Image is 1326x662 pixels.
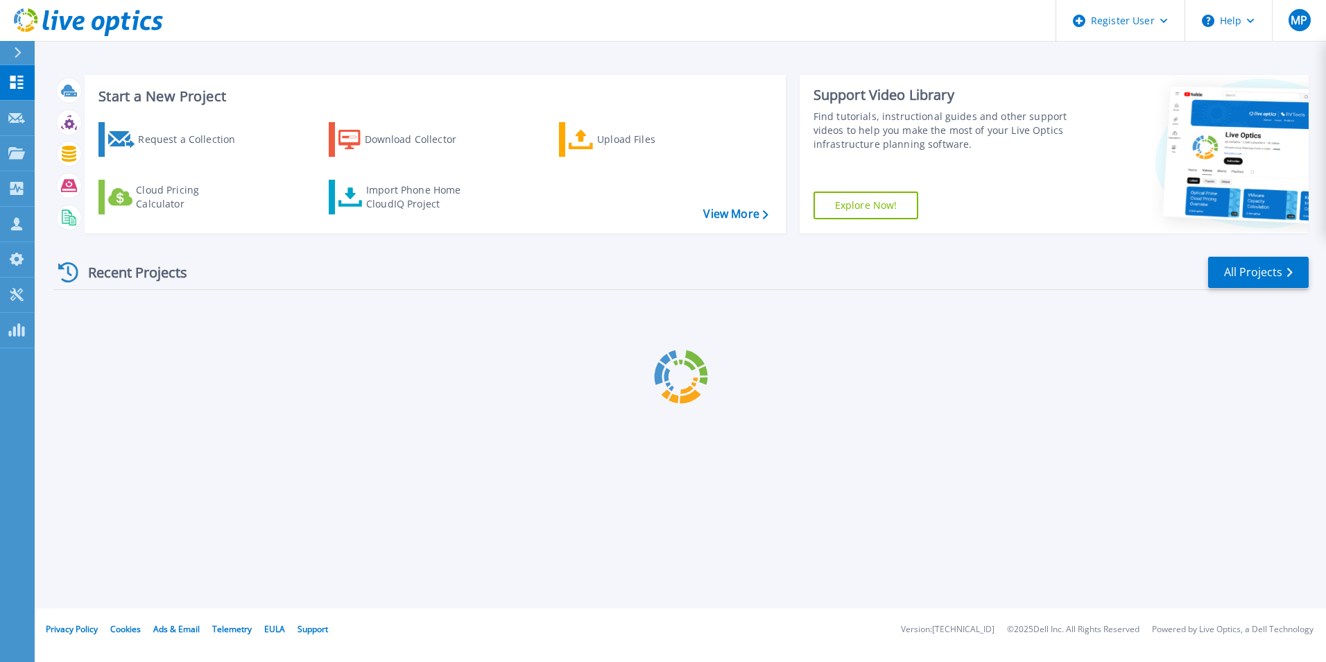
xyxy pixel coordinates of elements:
div: Download Collector [365,126,476,153]
li: Powered by Live Optics, a Dell Technology [1152,625,1314,634]
div: Recent Projects [53,255,206,289]
div: Support Video Library [813,86,1073,104]
li: Version: [TECHNICAL_ID] [901,625,995,634]
span: MP [1291,15,1307,26]
div: Upload Files [597,126,708,153]
div: Request a Collection [138,126,249,153]
a: EULA [264,623,285,635]
a: Support [298,623,328,635]
a: Cookies [110,623,141,635]
a: Ads & Email [153,623,200,635]
a: Telemetry [212,623,252,635]
a: Explore Now! [813,192,919,219]
a: Request a Collection [98,122,253,157]
a: View More [703,207,768,221]
h3: Start a New Project [98,89,768,104]
a: Download Collector [329,122,483,157]
div: Cloud Pricing Calculator [136,183,247,211]
a: Upload Files [559,122,714,157]
div: Import Phone Home CloudIQ Project [366,183,474,211]
a: All Projects [1208,257,1309,288]
a: Privacy Policy [46,623,98,635]
li: © 2025 Dell Inc. All Rights Reserved [1007,625,1139,634]
div: Find tutorials, instructional guides and other support videos to help you make the most of your L... [813,110,1073,151]
a: Cloud Pricing Calculator [98,180,253,214]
